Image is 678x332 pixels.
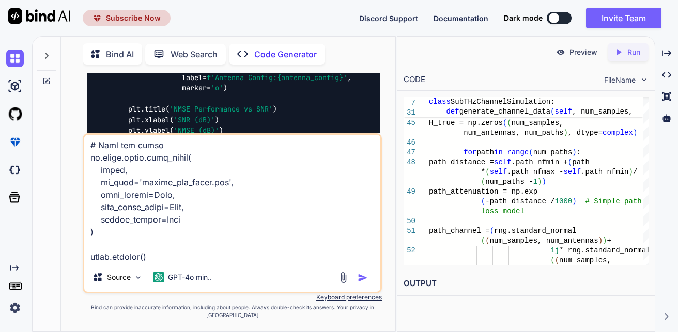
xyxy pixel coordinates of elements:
span: Dark mode [504,13,543,23]
span: f'Antenna Config: ' [207,73,347,82]
span: num_samples, [511,119,563,127]
button: premiumSubscribe Now [83,10,171,26]
span: path_channel = [429,227,490,235]
span: class [429,98,451,106]
span: ( [555,256,559,264]
span: ( [481,236,485,245]
span: 31 [404,108,415,118]
span: rng = np.random.default_rng [429,109,546,117]
span: path [572,158,590,166]
span: self [494,158,512,166]
span: H_true = np.zeros [429,119,503,127]
img: ai-studio [6,77,24,95]
span: ) [572,197,576,205]
span: rng.standard_normal [494,227,577,235]
span: num_antennas, num_paths [464,129,563,137]
span: num_samples, num_antennas [489,236,598,245]
span: num_paths [533,148,573,156]
div: CODE [404,74,425,86]
img: premium [6,133,24,151]
img: attachment [337,272,349,283]
span: ) [542,178,546,186]
p: GPT-4o min.. [168,272,212,282]
img: Pick Models [134,273,143,282]
img: settings [6,299,24,317]
div: 51 [404,226,415,236]
button: Discord Support [359,13,418,24]
p: Bind AI [106,48,134,60]
span: * rng.standard_normal [559,246,650,255]
div: 46 [404,138,415,148]
img: GPT-4o mini [153,272,164,282]
span: ) [628,168,633,176]
p: Keyboard preferences [83,293,382,302]
span: ( [546,109,550,117]
button: Documentation [434,13,488,24]
span: .path_nfmin [581,168,628,176]
div: 48 [404,157,415,167]
span: ) [603,236,607,245]
span: 1 [533,178,537,186]
span: .path_nfmax - [507,168,563,176]
p: Web Search [171,48,218,60]
img: preview [556,48,565,57]
span: self [489,168,507,176]
span: path_attenuation = np.exp [429,187,537,196]
span: ( [485,168,489,176]
span: ) [572,148,576,156]
span: ( [529,148,533,156]
span: ) [598,236,603,245]
span: Discord Support [359,14,418,23]
span: Subscribe Now [106,13,161,23]
h2: OUTPUT [397,272,655,296]
img: icon [358,273,368,283]
span: ) [537,178,542,186]
textarea: loremi dolorsitam co ad elit seddoeiusm.tempo.incidi utlabo Etdol magn aliquaenim.admin.veniam qu... [84,135,380,263]
span: 'NMSE (dB)' [174,125,219,135]
span: -path_distance / [485,197,554,205]
span: , dtype= [568,129,603,137]
span: 7 [404,98,415,108]
span: generate_channel_data [459,107,550,116]
span: SubTHzChannelSimulation: [451,98,555,106]
span: , num_samples, [572,107,633,116]
p: Preview [569,47,597,57]
span: .path_nfmin + [511,158,567,166]
div: 52 [404,246,415,256]
img: Bind AI [8,8,70,24]
img: githubLight [6,105,24,123]
span: + [607,236,611,245]
button: Invite Team [586,8,661,28]
span: complex [603,129,633,137]
span: 'NMSE Performance vs SNR' [169,105,273,114]
span: ( [481,197,485,205]
p: Run [627,47,640,57]
span: 'SNR (dB)' [174,115,215,124]
img: chat [6,50,24,67]
span: ) [563,129,567,137]
span: / [633,168,637,176]
span: ( [503,119,507,127]
div: 45 [404,118,415,128]
span: ( [507,119,511,127]
span: range [507,148,529,156]
span: ) [633,129,637,137]
span: path_distance = [429,158,494,166]
p: Bind can provide inaccurate information, including about people. Always double-check its answers.... [83,304,382,319]
span: loss model [481,207,525,215]
img: chevron down [640,75,649,84]
span: 1j [550,246,559,255]
span: 'o' [211,84,223,93]
span: num_paths - [485,178,533,186]
span: ( [550,107,554,116]
img: premium [93,13,102,23]
span: path [476,148,494,156]
p: Source [107,272,131,282]
p: Code Generator [254,48,317,60]
span: in [494,148,503,156]
img: darkCloudIdeIcon [6,161,24,179]
span: FileName [604,75,636,85]
span: Documentation [434,14,488,23]
div: 47 [404,148,415,157]
span: ( [568,158,572,166]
